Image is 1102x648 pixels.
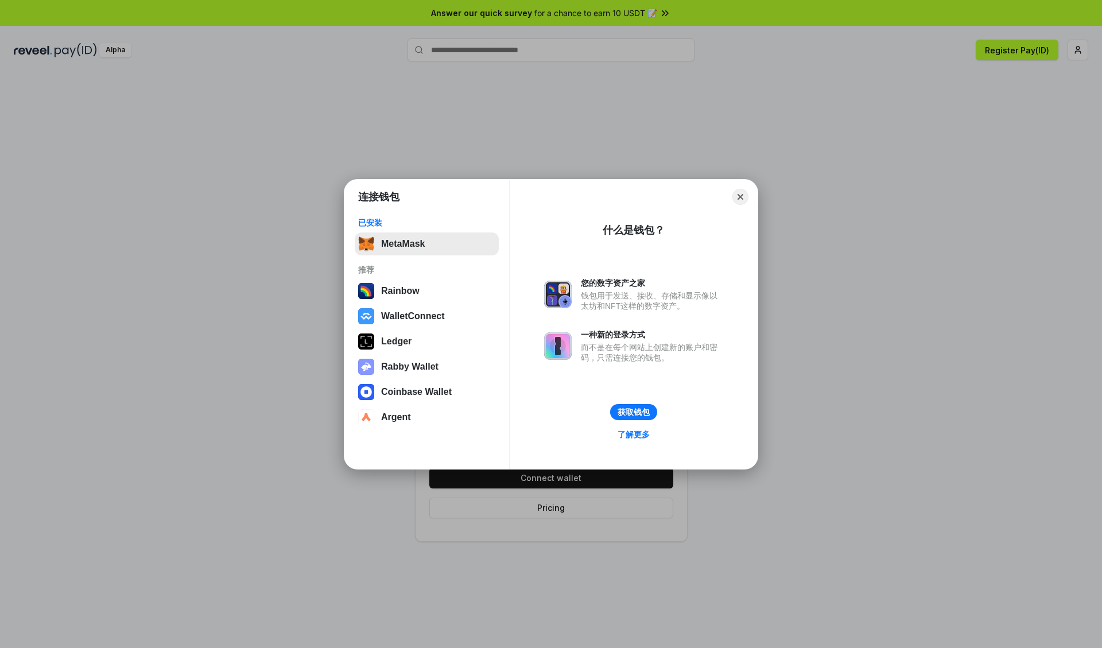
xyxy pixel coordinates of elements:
[358,283,374,299] img: svg+xml,%3Csvg%20width%3D%22120%22%20height%3D%22120%22%20viewBox%3D%220%200%20120%20120%22%20fil...
[355,305,499,328] button: WalletConnect
[358,333,374,350] img: svg+xml,%3Csvg%20xmlns%3D%22http%3A%2F%2Fwww.w3.org%2F2000%2Fsvg%22%20width%3D%2228%22%20height%3...
[381,311,445,321] div: WalletConnect
[603,223,665,237] div: 什么是钱包？
[381,239,425,249] div: MetaMask
[381,412,411,422] div: Argent
[618,407,650,417] div: 获取钱包
[544,332,572,360] img: svg+xml,%3Csvg%20xmlns%3D%22http%3A%2F%2Fwww.w3.org%2F2000%2Fsvg%22%20fill%3D%22none%22%20viewBox...
[355,355,499,378] button: Rabby Wallet
[381,336,412,347] div: Ledger
[355,381,499,403] button: Coinbase Wallet
[358,190,399,204] h1: 连接钱包
[355,280,499,302] button: Rainbow
[581,329,723,340] div: 一种新的登录方式
[611,427,657,442] a: 了解更多
[381,387,452,397] div: Coinbase Wallet
[618,429,650,440] div: 了解更多
[732,189,748,205] button: Close
[381,362,439,372] div: Rabby Wallet
[355,232,499,255] button: MetaMask
[581,342,723,363] div: 而不是在每个网站上创建新的账户和密码，只需连接您的钱包。
[358,236,374,252] img: svg+xml,%3Csvg%20fill%3D%22none%22%20height%3D%2233%22%20viewBox%3D%220%200%2035%2033%22%20width%...
[610,404,657,420] button: 获取钱包
[358,359,374,375] img: svg+xml,%3Csvg%20xmlns%3D%22http%3A%2F%2Fwww.w3.org%2F2000%2Fsvg%22%20fill%3D%22none%22%20viewBox...
[358,384,374,400] img: svg+xml,%3Csvg%20width%3D%2228%22%20height%3D%2228%22%20viewBox%3D%220%200%2028%2028%22%20fill%3D...
[381,286,420,296] div: Rainbow
[355,330,499,353] button: Ledger
[544,281,572,308] img: svg+xml,%3Csvg%20xmlns%3D%22http%3A%2F%2Fwww.w3.org%2F2000%2Fsvg%22%20fill%3D%22none%22%20viewBox...
[358,265,495,275] div: 推荐
[358,409,374,425] img: svg+xml,%3Csvg%20width%3D%2228%22%20height%3D%2228%22%20viewBox%3D%220%200%2028%2028%22%20fill%3D...
[358,308,374,324] img: svg+xml,%3Csvg%20width%3D%2228%22%20height%3D%2228%22%20viewBox%3D%220%200%2028%2028%22%20fill%3D...
[581,278,723,288] div: 您的数字资产之家
[358,218,495,228] div: 已安装
[355,406,499,429] button: Argent
[581,290,723,311] div: 钱包用于发送、接收、存储和显示像以太坊和NFT这样的数字资产。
